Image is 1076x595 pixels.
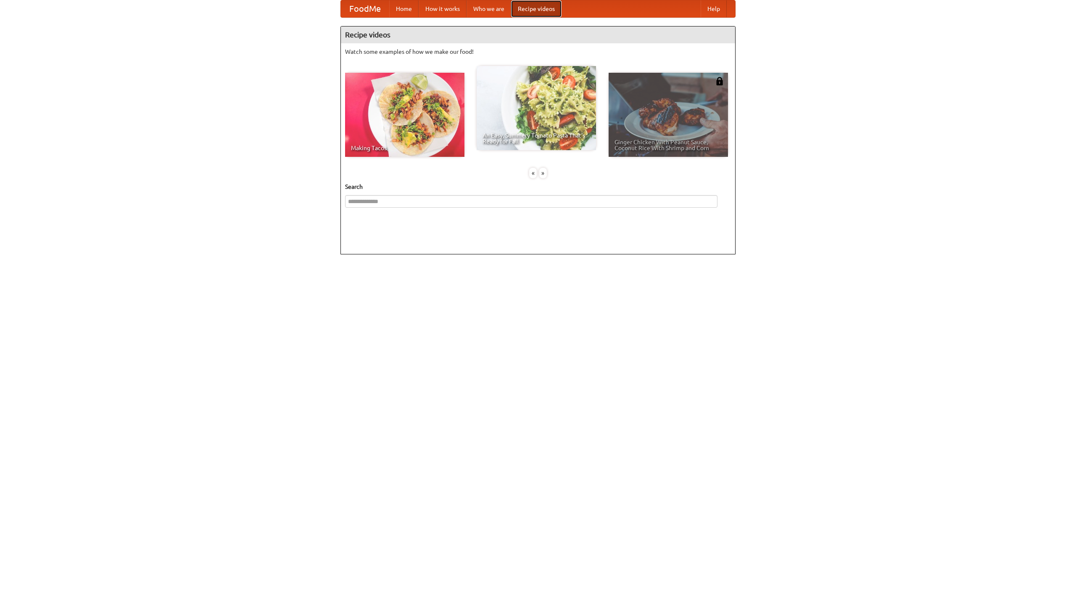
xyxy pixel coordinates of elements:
h4: Recipe videos [341,26,735,43]
span: Making Tacos [351,145,459,151]
a: Help [701,0,727,17]
a: Recipe videos [511,0,562,17]
a: How it works [419,0,467,17]
a: Home [389,0,419,17]
span: An Easy, Summery Tomato Pasta That's Ready for Fall [483,132,590,144]
div: » [539,168,547,178]
a: An Easy, Summery Tomato Pasta That's Ready for Fall [477,66,596,150]
img: 483408.png [715,77,724,85]
p: Watch some examples of how we make our food! [345,48,731,56]
a: FoodMe [341,0,389,17]
div: « [529,168,537,178]
a: Who we are [467,0,511,17]
a: Making Tacos [345,73,464,157]
h5: Search [345,182,731,191]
